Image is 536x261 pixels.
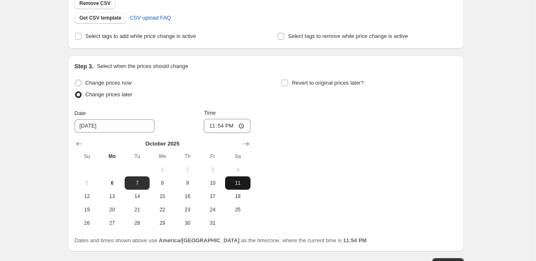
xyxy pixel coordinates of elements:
span: Get CSV template [80,15,122,21]
span: 24 [203,206,222,213]
span: Fr [203,153,222,160]
th: Wednesday [150,150,175,163]
th: Monday [100,150,125,163]
span: Mo [103,153,121,160]
span: 11 [228,180,247,186]
button: Sunday October 19 2025 [75,203,100,216]
button: Friday October 10 2025 [200,176,225,190]
span: Sa [228,153,247,160]
button: Friday October 3 2025 [200,163,225,176]
span: 7 [128,180,146,186]
span: 14 [128,193,146,200]
button: Tuesday October 14 2025 [125,190,150,203]
span: 1 [153,166,171,173]
span: 6 [103,180,121,186]
span: 21 [128,206,146,213]
span: Date [75,110,86,116]
span: 13 [103,193,121,200]
span: 10 [203,180,222,186]
span: 30 [178,220,197,226]
span: Dates and times shown above use as the timezone, where the current time is [75,237,367,243]
button: Saturday October 25 2025 [225,203,250,216]
button: Wednesday October 22 2025 [150,203,175,216]
button: Monday October 27 2025 [100,216,125,230]
span: 9 [178,180,197,186]
span: 2 [178,166,197,173]
span: Time [204,110,215,116]
button: Tuesday October 7 2025 [125,176,150,190]
button: Sunday October 5 2025 [75,176,100,190]
span: Su [78,153,96,160]
span: Tu [128,153,146,160]
input: 10/6/2025 [75,119,155,133]
span: 12 [78,193,96,200]
th: Tuesday [125,150,150,163]
button: Show previous month, September 2025 [73,138,85,150]
button: Friday October 24 2025 [200,203,225,216]
button: Thursday October 16 2025 [175,190,200,203]
button: Thursday October 30 2025 [175,216,200,230]
button: Show next month, November 2025 [240,138,252,150]
th: Sunday [75,150,100,163]
input: 12:00 [204,119,250,133]
th: Friday [200,150,225,163]
span: 31 [203,220,222,226]
b: 11:54 PM [343,237,366,243]
span: 22 [153,206,171,213]
span: 26 [78,220,96,226]
span: Select tags to add while price change is active [85,33,196,39]
th: Saturday [225,150,250,163]
button: Wednesday October 15 2025 [150,190,175,203]
span: Change prices now [85,80,132,86]
span: 3 [203,166,222,173]
span: 28 [128,220,146,226]
b: America/[GEOGRAPHIC_DATA] [159,237,240,243]
span: 15 [153,193,171,200]
span: 20 [103,206,121,213]
span: 25 [228,206,247,213]
span: 5 [78,180,96,186]
a: CSV upload FAQ [125,11,176,25]
button: Wednesday October 1 2025 [150,163,175,176]
button: Friday October 31 2025 [200,216,225,230]
button: Monday October 20 2025 [100,203,125,216]
span: 8 [153,180,171,186]
button: Tuesday October 28 2025 [125,216,150,230]
button: Thursday October 9 2025 [175,176,200,190]
span: 18 [228,193,247,200]
span: 4 [228,166,247,173]
span: Th [178,153,197,160]
th: Thursday [175,150,200,163]
button: Saturday October 4 2025 [225,163,250,176]
button: Sunday October 12 2025 [75,190,100,203]
span: Revert to original prices later? [292,80,364,86]
button: Saturday October 11 2025 [225,176,250,190]
button: Wednesday October 29 2025 [150,216,175,230]
h2: Step 3. [75,62,94,70]
span: 29 [153,220,171,226]
span: 27 [103,220,121,226]
span: Change prices later [85,91,133,98]
span: 16 [178,193,197,200]
span: 23 [178,206,197,213]
button: Monday October 13 2025 [100,190,125,203]
span: We [153,153,171,160]
button: Thursday October 2 2025 [175,163,200,176]
button: Get CSV template [75,12,127,24]
button: Thursday October 23 2025 [175,203,200,216]
button: Today Monday October 6 2025 [100,176,125,190]
span: 19 [78,206,96,213]
span: Select tags to remove while price change is active [288,33,408,39]
button: Wednesday October 8 2025 [150,176,175,190]
span: 17 [203,193,222,200]
button: Sunday October 26 2025 [75,216,100,230]
button: Friday October 17 2025 [200,190,225,203]
button: Tuesday October 21 2025 [125,203,150,216]
span: CSV upload FAQ [130,14,171,22]
button: Saturday October 18 2025 [225,190,250,203]
p: Select when the prices should change [97,62,188,70]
